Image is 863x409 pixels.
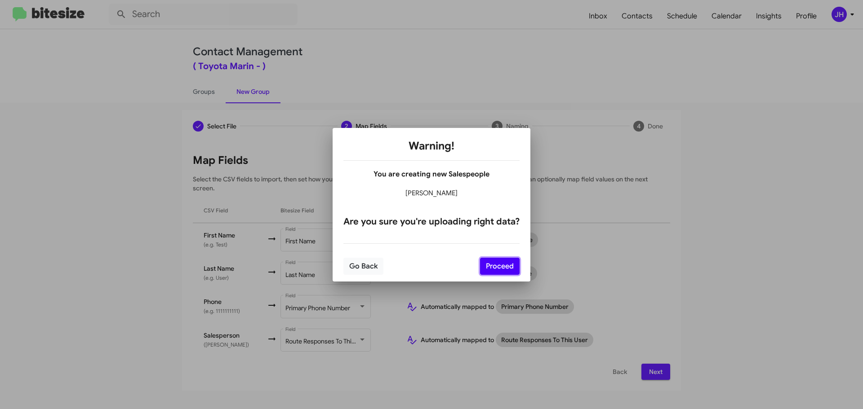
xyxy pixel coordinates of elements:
button: Proceed [480,258,520,275]
h1: Warning! [343,139,520,153]
h4: [PERSON_NAME] [343,188,520,198]
b: You are creating new Salespeople [374,170,489,179]
h2: Are you sure you're uploading right data? [343,215,520,229]
button: Go Back [343,258,383,275]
